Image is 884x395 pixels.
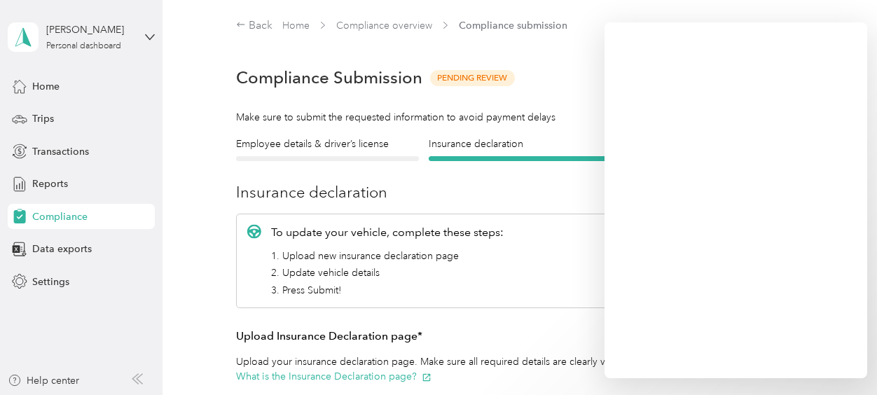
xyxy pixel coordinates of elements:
span: Transactions [32,144,89,159]
span: Home [32,79,60,94]
p: To update your vehicle, complete these steps: [271,224,504,241]
h4: Insurance declaration [429,137,611,151]
div: [PERSON_NAME] [46,22,134,37]
span: Data exports [32,242,92,256]
h4: Employee details & driver’s license [236,137,418,151]
h1: Compliance Submission [236,68,422,88]
button: What is the Insurance Declaration page? [236,369,431,384]
button: Help center [8,373,79,388]
h3: Insurance declaration [236,181,803,204]
span: Trips [32,111,54,126]
span: Pending Review [430,70,515,86]
li: 1. Upload new insurance declaration page [271,249,504,263]
span: Settings [32,275,69,289]
span: Compliance [32,209,88,224]
a: Compliance overview [336,20,432,32]
span: Reports [32,176,68,191]
li: 2. Update vehicle details [271,265,504,280]
h3: Upload Insurance Declaration page* [236,328,803,345]
div: Personal dashboard [46,42,121,50]
iframe: ada-chat-frame [605,22,867,378]
p: Upload your insurance declaration page. Make sure all required details are clearly visible. [236,354,803,384]
li: 3. Press Submit! [271,283,504,298]
span: Compliance submission [459,18,567,33]
a: Home [282,20,310,32]
div: Make sure to submit the requested information to avoid payment delays [236,110,803,125]
div: Back [236,18,272,34]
